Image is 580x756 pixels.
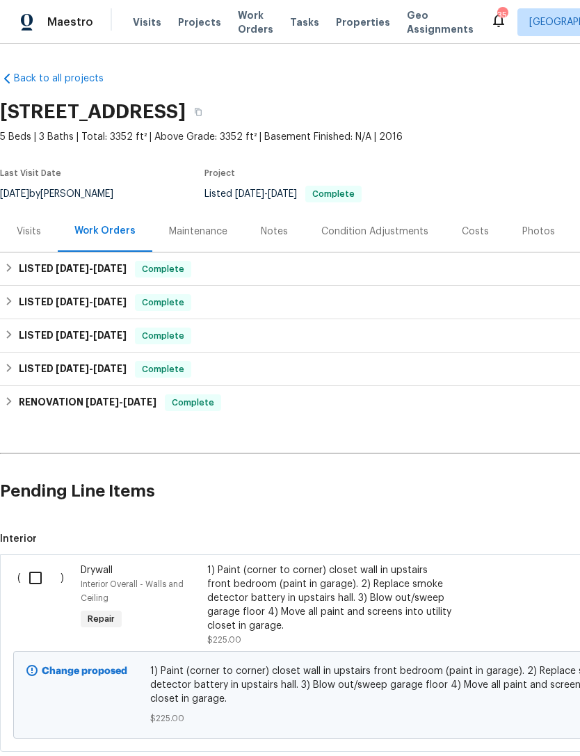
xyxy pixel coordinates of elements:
div: Visits [17,225,41,239]
span: [DATE] [56,330,89,340]
span: Projects [178,15,221,29]
span: Tasks [290,17,319,27]
span: [DATE] [56,297,89,307]
h6: LISTED [19,261,127,278]
span: $225.00 [207,636,241,644]
button: Copy Address [186,99,211,124]
span: Complete [136,262,190,276]
span: - [56,264,127,273]
div: ( ) [13,559,76,651]
span: Complete [136,296,190,309]
span: - [56,364,127,373]
span: [DATE] [56,264,89,273]
span: Repair [82,612,120,626]
span: Geo Assignments [407,8,474,36]
span: [DATE] [268,189,297,199]
span: Complete [136,329,190,343]
span: Maestro [47,15,93,29]
h6: RENOVATION [19,394,156,411]
span: - [86,397,156,407]
div: 35 [497,8,507,22]
div: Notes [261,225,288,239]
span: Project [204,169,235,177]
div: Maintenance [169,225,227,239]
span: Complete [136,362,190,376]
span: Properties [336,15,390,29]
span: Drywall [81,565,113,575]
span: [DATE] [123,397,156,407]
div: Work Orders [74,224,136,238]
div: Condition Adjustments [321,225,428,239]
span: - [56,297,127,307]
span: Work Orders [238,8,273,36]
span: [DATE] [93,297,127,307]
h6: LISTED [19,294,127,311]
span: [DATE] [56,364,89,373]
span: [DATE] [93,364,127,373]
span: [DATE] [86,397,119,407]
span: Interior Overall - Walls and Ceiling [81,580,184,602]
b: Change proposed [42,666,127,676]
div: Costs [462,225,489,239]
span: [DATE] [93,330,127,340]
span: Listed [204,189,362,199]
span: Complete [166,396,220,410]
span: [DATE] [235,189,264,199]
span: Complete [307,190,360,198]
span: - [235,189,297,199]
h6: LISTED [19,328,127,344]
span: Visits [133,15,161,29]
div: 1) Paint (corner to corner) closet wall in upstairs front bedroom (paint in garage). 2) Replace s... [207,563,452,633]
h6: LISTED [19,361,127,378]
div: Photos [522,225,555,239]
span: [DATE] [93,264,127,273]
span: - [56,330,127,340]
